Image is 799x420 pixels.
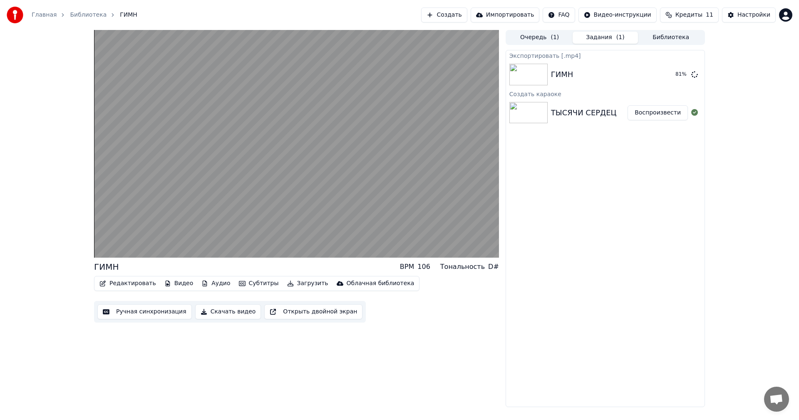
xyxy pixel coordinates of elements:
div: Создать караоке [506,89,705,99]
button: Задания [573,32,638,44]
div: Облачная библиотека [347,279,414,288]
button: Редактировать [96,278,159,289]
div: Экспортировать [.mp4] [506,50,705,60]
div: Настройки [737,11,770,19]
button: FAQ [543,7,575,22]
button: Открыть двойной экран [264,304,362,319]
div: Тональность [440,262,485,272]
button: Кредиты11 [660,7,719,22]
span: ГИМН [120,11,137,19]
div: 106 [417,262,430,272]
button: Субтитры [236,278,282,289]
button: Библиотека [638,32,704,44]
div: Открытый чат [764,387,789,412]
button: Создать [421,7,467,22]
span: ( 1 ) [616,33,625,42]
img: youka [7,7,23,23]
span: ( 1 ) [551,33,559,42]
button: Скачать видео [195,304,261,319]
button: Очередь [507,32,573,44]
button: Загрузить [284,278,332,289]
div: D# [488,262,499,272]
button: Видео-инструкции [578,7,657,22]
div: BPM [400,262,414,272]
div: 81 % [675,71,688,78]
button: Воспроизвести [628,105,688,120]
a: Главная [32,11,57,19]
a: Библиотека [70,11,107,19]
button: Видео [161,278,197,289]
button: Настройки [722,7,776,22]
span: 11 [706,11,713,19]
nav: breadcrumb [32,11,137,19]
span: Кредиты [675,11,702,19]
div: ГИМН [551,69,573,80]
button: Импортировать [471,7,540,22]
button: Ручная синхронизация [97,304,192,319]
div: ТЫСЯЧИ СЕРДЕЦ [551,107,617,119]
div: ГИМН [94,261,119,273]
button: Аудио [198,278,233,289]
